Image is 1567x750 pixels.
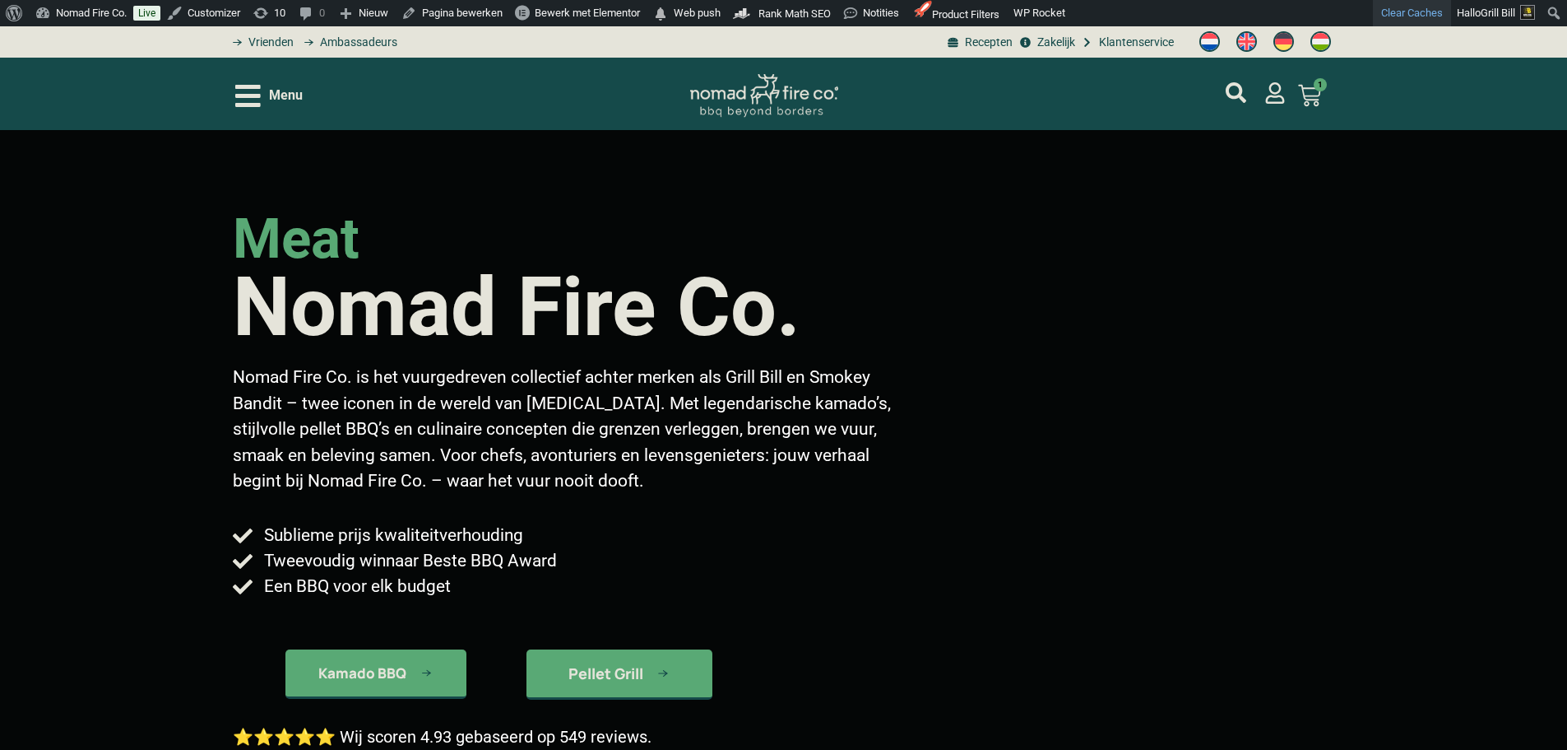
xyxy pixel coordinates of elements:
[1314,78,1327,91] span: 1
[1273,31,1294,52] img: Duits
[233,724,651,749] p: ⭐⭐⭐⭐⭐ Wij scoren 4.93 gebaseerd op 549 reviews.
[260,574,451,599] span: Een BBQ voor elk budget
[318,666,406,680] span: Kamado BBQ
[285,650,466,699] a: kamado bbq
[260,523,523,548] span: Sublieme prijs kwaliteitverhouding
[1033,34,1075,51] span: Zakelijk
[233,365,904,495] p: Nomad Fire Co. is het vuurgedreven collectief achter merken als Grill Bill en Smokey Bandit – twe...
[260,548,557,574] span: Tweevoudig winnaar Beste BBQ Award
[1278,74,1341,117] a: 1
[690,74,838,118] img: Nomad Logo
[235,82,303,110] div: Open/Close Menu
[568,666,643,681] span: Pellet Grill
[233,212,359,267] h2: meat
[758,7,831,20] span: Rank Math SEO
[1265,27,1302,57] a: Switch to Duits
[316,34,397,51] span: Ambassadeurs
[1310,31,1331,52] img: Hongaars
[535,7,640,19] span: Bewerk met Elementor
[244,34,294,51] span: Vrienden
[1095,34,1174,51] span: Klantenservice
[1017,34,1074,51] a: grill bill zakeljk
[526,650,712,700] a: kamado bbq
[1226,82,1246,103] a: mijn account
[1520,5,1535,20] img: Avatar of Grill Bill
[961,34,1013,51] span: Recepten
[1302,27,1339,57] a: Switch to Hongaars
[1228,27,1265,57] a: Switch to Engels
[298,34,396,51] a: grill bill ambassadors
[652,2,669,26] span: 
[1264,82,1286,104] a: mijn account
[1199,31,1220,52] img: Nederlands
[945,34,1013,51] a: BBQ recepten
[1236,31,1257,52] img: Engels
[233,267,800,348] h1: Nomad Fire Co.
[227,34,294,51] a: grill bill vrienden
[1079,34,1174,51] a: grill bill klantenservice
[269,86,303,105] span: Menu
[133,6,160,21] a: Live
[1481,7,1515,19] span: Grill Bill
